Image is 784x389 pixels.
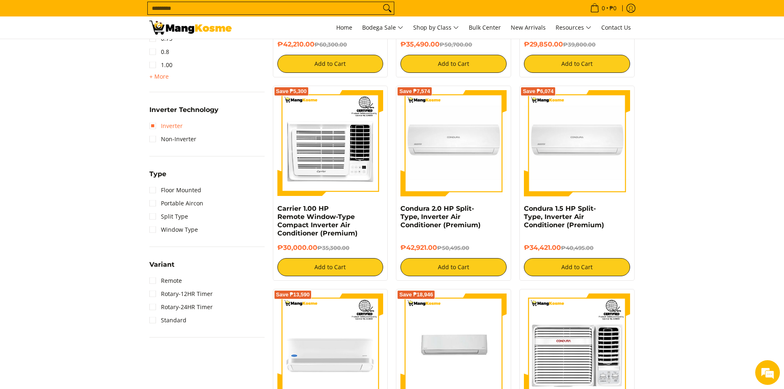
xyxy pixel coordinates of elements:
a: Rotary-12HR Timer [149,287,213,300]
a: New Arrivals [507,16,550,39]
del: ₱60,300.00 [314,41,347,48]
a: 1.00 [149,58,172,72]
h6: ₱34,421.00 [524,244,630,252]
span: We are offline. Please leave us a message. [17,104,144,187]
a: Carrier 1.00 HP Remote Window-Type Compact Inverter Air Conditioner (Premium) [277,205,358,237]
button: Add to Cart [524,258,630,276]
a: Split Type [149,210,188,223]
a: Shop by Class [409,16,463,39]
a: Inverter [149,119,183,133]
h6: ₱29,850.00 [524,40,630,49]
a: Condura 2.0 HP Split-Type, Inverter Air Conditioner (Premium) [400,205,481,229]
button: Add to Cart [400,258,507,276]
summary: Open [149,171,166,184]
a: Resources [551,16,596,39]
img: condura-split-type-inverter-air-conditioner-class-b-full-view-mang-kosme [400,90,507,196]
span: Inverter Technology [149,107,219,113]
del: ₱35,300.00 [317,245,349,251]
span: 0 [600,5,606,11]
a: Bulk Center [465,16,505,39]
button: Add to Cart [400,55,507,73]
textarea: Type your message and click 'Submit' [4,225,157,254]
h6: ₱35,490.00 [400,40,507,49]
span: Save ₱18,946 [399,292,433,297]
a: Window Type [149,223,198,236]
span: Type [149,171,166,177]
button: Add to Cart [524,55,630,73]
del: ₱39,800.00 [563,41,596,48]
div: Minimize live chat window [135,4,155,24]
summary: Open [149,261,174,274]
span: Bulk Center [469,23,501,31]
div: Leave a message [43,46,138,57]
h6: ₱42,921.00 [400,244,507,252]
img: Bodega Sale Aircon l Mang Kosme: Home Appliances Warehouse Sale [149,21,232,35]
span: Bodega Sale [362,23,403,33]
img: Carrier 1.00 HP Remote Window-Type Compact Inverter Air Conditioner (Premium) [277,90,384,196]
button: Add to Cart [277,55,384,73]
img: condura-split-type-inverter-air-conditioner-class-b-full-view-mang-kosme [524,90,630,196]
span: Contact Us [601,23,631,31]
a: Condura 1.5 HP Split-Type, Inverter Air Conditioner (Premium) [524,205,604,229]
span: + More [149,73,169,80]
span: Shop by Class [413,23,459,33]
del: ₱50,495.00 [437,245,469,251]
del: ₱40,495.00 [561,245,593,251]
button: Search [381,2,394,14]
a: Contact Us [597,16,635,39]
a: Floor Mounted [149,184,201,197]
h6: ₱42,210.00 [277,40,384,49]
a: 0.8 [149,45,169,58]
a: Portable Aircon [149,197,203,210]
a: Bodega Sale [358,16,407,39]
a: Home [332,16,356,39]
span: ₱0 [608,5,618,11]
span: • [588,4,619,13]
del: ₱50,700.00 [440,41,472,48]
a: Standard [149,314,186,327]
span: New Arrivals [511,23,546,31]
button: Add to Cart [277,258,384,276]
span: Save ₱13,590 [276,292,310,297]
summary: Open [149,72,169,82]
span: Home [336,23,352,31]
a: Non-Inverter [149,133,196,146]
summary: Open [149,107,219,119]
span: Save ₱5,300 [276,89,307,94]
em: Submit [121,254,149,265]
span: Resources [556,23,591,33]
a: Remote [149,274,182,287]
span: Save ₱6,074 [523,89,554,94]
span: Save ₱7,574 [399,89,430,94]
nav: Main Menu [240,16,635,39]
a: Rotary-24HR Timer [149,300,213,314]
span: Variant [149,261,174,268]
h6: ₱30,000.00 [277,244,384,252]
